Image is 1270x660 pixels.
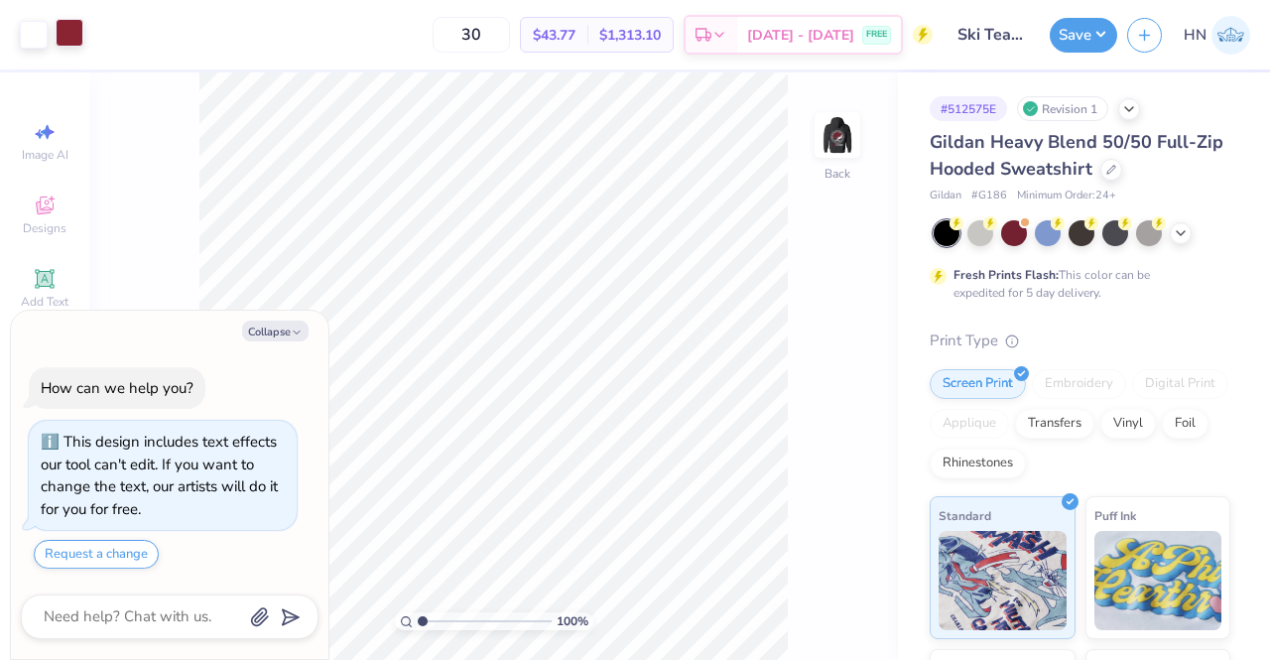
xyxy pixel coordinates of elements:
[930,330,1230,352] div: Print Type
[747,25,854,46] span: [DATE] - [DATE]
[866,28,887,42] span: FREE
[21,294,68,310] span: Add Text
[1184,16,1250,55] a: HN
[1132,369,1228,399] div: Digital Print
[953,267,1059,283] strong: Fresh Prints Flash:
[930,188,961,204] span: Gildan
[34,540,159,569] button: Request a change
[599,25,661,46] span: $1,313.10
[242,321,309,341] button: Collapse
[1015,409,1094,439] div: Transfers
[1162,409,1208,439] div: Foil
[971,188,1007,204] span: # G186
[1100,409,1156,439] div: Vinyl
[930,369,1026,399] div: Screen Print
[818,115,857,155] img: Back
[433,17,510,53] input: – –
[953,266,1198,302] div: This color can be expedited for 5 day delivery.
[930,449,1026,478] div: Rhinestones
[939,505,991,526] span: Standard
[825,165,850,183] div: Back
[930,96,1007,121] div: # 512575E
[1017,96,1108,121] div: Revision 1
[930,409,1009,439] div: Applique
[1094,531,1222,630] img: Puff Ink
[1211,16,1250,55] img: Huda Nadeem
[533,25,575,46] span: $43.77
[41,432,278,519] div: This design includes text effects our tool can't edit. If you want to change the text, our artist...
[1050,18,1117,53] button: Save
[22,147,68,163] span: Image AI
[557,612,588,630] span: 100 %
[1032,369,1126,399] div: Embroidery
[943,15,1040,55] input: Untitled Design
[23,220,66,236] span: Designs
[1184,24,1206,47] span: HN
[1017,188,1116,204] span: Minimum Order: 24 +
[930,130,1223,181] span: Gildan Heavy Blend 50/50 Full-Zip Hooded Sweatshirt
[1094,505,1136,526] span: Puff Ink
[41,378,193,398] div: How can we help you?
[939,531,1067,630] img: Standard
